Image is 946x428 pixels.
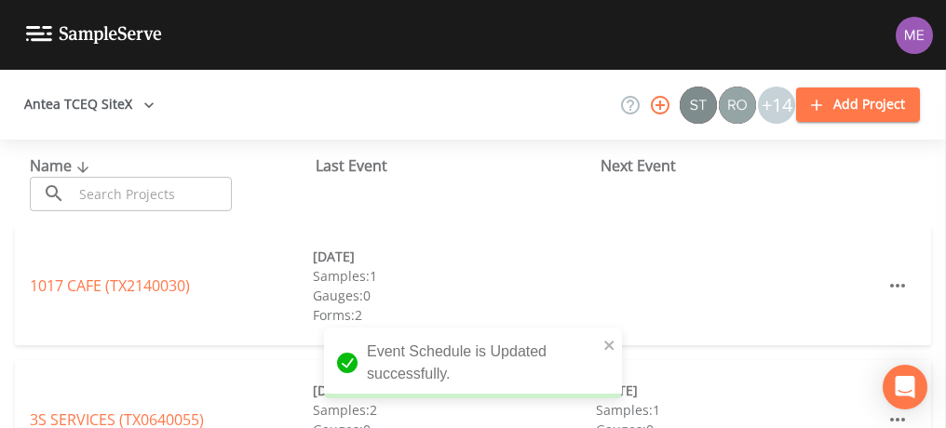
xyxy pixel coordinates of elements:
[883,365,927,409] div: Open Intercom Messenger
[313,381,596,400] div: [DATE]
[313,266,596,286] div: Samples: 1
[680,87,717,124] img: c0670e89e469b6405363224a5fca805c
[17,87,162,122] button: Antea TCEQ SiteX
[679,87,718,124] div: Stan Porter
[596,381,879,400] div: [DATE]
[324,328,622,398] div: Event Schedule is Updated successfully.
[796,87,920,122] button: Add Project
[601,154,886,177] div: Next Event
[596,400,879,420] div: Samples: 1
[316,154,601,177] div: Last Event
[896,17,933,54] img: d4d65db7c401dd99d63b7ad86343d265
[313,247,596,266] div: [DATE]
[718,87,757,124] div: Rodolfo Ramirez
[719,87,756,124] img: 7e5c62b91fde3b9fc00588adc1700c9a
[30,275,190,296] a: 1017 CAFE (TX2140030)
[758,87,795,124] div: +14
[603,333,616,355] button: close
[313,305,596,325] div: Forms: 2
[313,400,596,420] div: Samples: 2
[30,155,94,176] span: Name
[313,286,596,305] div: Gauges: 0
[26,26,162,44] img: logo
[73,177,232,211] input: Search Projects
